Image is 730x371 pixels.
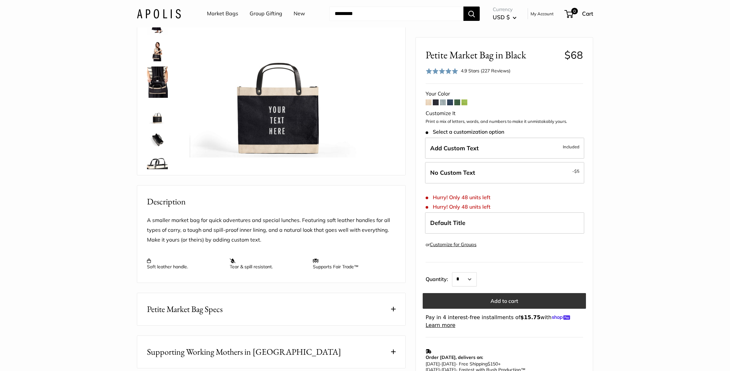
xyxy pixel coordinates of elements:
span: Petite Market Bag Specs [147,303,223,316]
span: Included [563,142,579,150]
h2: Description [147,195,396,208]
span: Select a customization option [426,129,504,135]
label: Default Title [425,212,584,234]
span: - [572,167,579,175]
input: Search... [329,7,463,21]
img: Petite Market Bag in Black [147,103,168,124]
span: USD $ [493,14,510,21]
span: [DATE] [442,361,456,367]
p: Supports Fair Trade™ [313,258,389,270]
button: Search [463,7,480,21]
img: Petite Market Bag in Black [147,67,168,98]
label: Quantity: [426,270,452,287]
span: Hurry! Only 48 units left [426,194,490,200]
button: Supporting Working Mothers in [GEOGRAPHIC_DATA] [137,336,405,368]
label: Add Custom Text [425,137,584,159]
a: Petite Market Bag in Black [146,39,169,63]
div: Customize It [426,109,583,118]
span: Supporting Working Mothers in [GEOGRAPHIC_DATA] [147,346,341,358]
span: No Custom Text [430,169,475,176]
button: Add to cart [423,293,586,309]
span: Add Custom Text [430,144,479,152]
span: 0 [571,8,578,14]
span: $5 [574,169,579,174]
p: A smaller market bag for quick adventures and special lunches. Featuring soft leather handles for... [147,215,396,245]
img: description_Spacious inner area with room for everything. [147,129,168,150]
div: or [426,240,476,249]
p: Print a mix of letters, words, and numbers to make it unmistakably yours. [426,118,583,125]
p: Tear & spill resistant. [230,258,306,270]
strong: Order [DATE], delivers on: [426,354,483,360]
div: 4.9 Stars (227 Reviews) [461,67,510,74]
a: Group Gifting [250,9,282,19]
a: Petite Market Bag in Black [146,102,169,125]
span: $150 [488,361,498,367]
span: - [440,361,442,367]
p: Soft leather handle. [147,258,223,270]
a: Customize for Groups [430,242,476,247]
span: Cart [582,10,593,17]
div: Your Color [426,89,583,99]
div: 4.9 Stars (227 Reviews) [426,66,510,76]
img: description_Super soft leather handles. [147,155,168,176]
a: 0 Cart [565,8,593,19]
a: New [294,9,305,19]
a: description_Super soft leather handles. [146,154,169,177]
span: [DATE] [426,361,440,367]
label: Leave Blank [425,162,584,184]
a: My Account [531,10,554,18]
a: Petite Market Bag in Black [146,65,169,99]
span: $68 [564,49,583,61]
a: description_Spacious inner area with room for everything. [146,128,169,151]
span: Currency [493,5,517,14]
span: Petite Market Bag in Black [426,49,560,61]
span: Default Title [430,219,465,227]
img: Apolis [137,9,181,18]
span: Hurry! Only 48 units left [426,204,490,210]
button: USD $ [493,12,517,22]
a: Market Bags [207,9,238,19]
button: Petite Market Bag Specs [137,293,405,325]
img: Petite Market Bag in Black [147,40,168,61]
